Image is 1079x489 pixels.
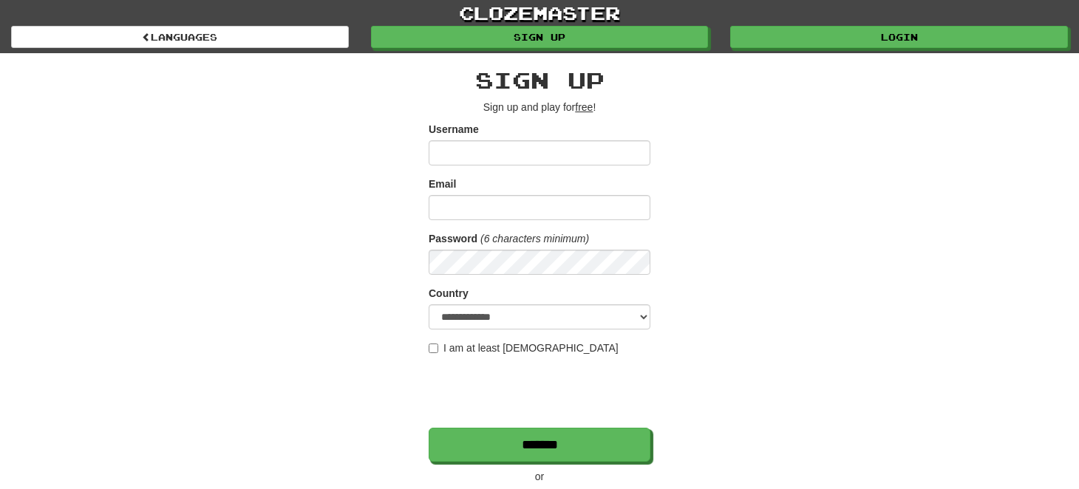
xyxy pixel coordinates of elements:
[429,469,650,484] p: or
[429,122,479,137] label: Username
[429,286,469,301] label: Country
[11,26,349,48] a: Languages
[429,231,477,246] label: Password
[429,68,650,92] h2: Sign up
[575,101,593,113] u: free
[429,100,650,114] p: Sign up and play for !
[480,233,589,244] em: (6 characters minimum)
[429,341,619,355] label: I am at least [DEMOGRAPHIC_DATA]
[429,177,456,191] label: Email
[730,26,1068,48] a: Login
[429,363,653,420] iframe: reCAPTCHA
[371,26,709,48] a: Sign up
[429,343,438,353] input: I am at least [DEMOGRAPHIC_DATA]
